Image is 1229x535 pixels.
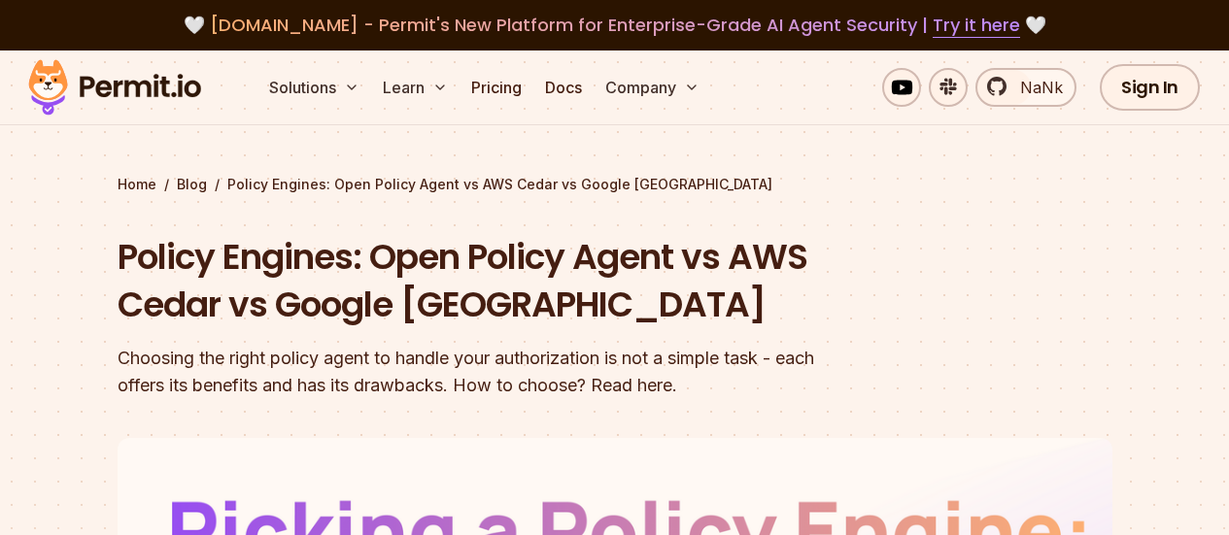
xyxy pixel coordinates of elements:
[118,175,1112,194] div: / /
[1008,76,1063,99] span: NaNk
[210,13,1020,37] span: [DOMAIN_NAME] - Permit's New Platform for Enterprise-Grade AI Agent Security |
[177,175,207,194] a: Blog
[118,233,864,329] h1: Policy Engines: Open Policy Agent vs AWS Cedar vs Google [GEOGRAPHIC_DATA]
[118,345,864,399] div: Choosing the right policy agent to handle your authorization is not a simple task - each offers i...
[47,12,1182,39] div: 🤍 🤍
[118,175,156,194] a: Home
[975,68,1076,107] a: NaNk
[463,68,529,107] a: Pricing
[261,68,367,107] button: Solutions
[1100,64,1200,111] a: Sign In
[597,68,707,107] button: Company
[19,54,210,120] img: Permit logo
[933,13,1020,38] a: Try it here
[537,68,590,107] a: Docs
[375,68,456,107] button: Learn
